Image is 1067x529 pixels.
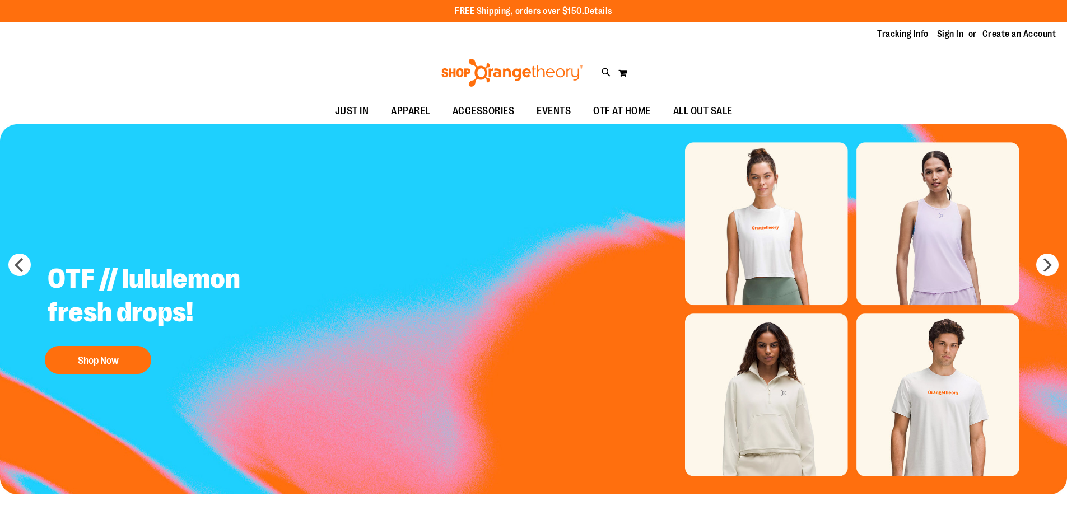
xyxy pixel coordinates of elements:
[39,254,318,340] h2: OTF // lululemon fresh drops!
[39,254,318,380] a: OTF // lululemon fresh drops! Shop Now
[1036,254,1059,276] button: next
[45,346,151,374] button: Shop Now
[982,28,1056,40] a: Create an Account
[593,99,651,124] span: OTF AT HOME
[537,99,571,124] span: EVENTS
[673,99,733,124] span: ALL OUT SALE
[877,28,929,40] a: Tracking Info
[335,99,369,124] span: JUST IN
[453,99,515,124] span: ACCESSORIES
[440,59,585,87] img: Shop Orangetheory
[937,28,964,40] a: Sign In
[391,99,430,124] span: APPAREL
[8,254,31,276] button: prev
[455,5,612,18] p: FREE Shipping, orders over $150.
[584,6,612,16] a: Details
